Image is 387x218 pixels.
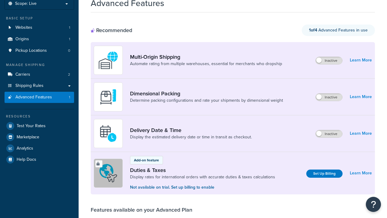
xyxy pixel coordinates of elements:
[130,174,275,180] a: Display rates for international orders with accurate duties & taxes calculations
[366,197,381,212] button: Open Resource Center
[350,129,372,138] a: Learn More
[5,143,74,154] a: Analytics
[309,27,368,33] span: Advanced Features in use
[15,83,44,88] span: Shipping Rules
[5,62,74,68] div: Manage Shipping
[98,86,119,107] img: DTVBYsAAAAAASUVORK5CYII=
[5,114,74,119] div: Resources
[91,206,192,213] div: Features available on your Advanced Plan
[5,22,74,33] a: Websites1
[5,69,74,80] li: Carriers
[15,25,32,30] span: Websites
[130,184,275,191] p: Not available on trial. Set up billing to enable
[5,92,74,103] a: Advanced Features1
[130,54,282,60] a: Multi-Origin Shipping
[350,169,372,177] a: Learn More
[69,25,70,30] span: 1
[306,170,343,178] a: Set Up Billing
[5,92,74,103] li: Advanced Features
[15,1,37,6] span: Scope: Live
[350,56,372,64] a: Learn More
[130,61,282,67] a: Automate rating from multiple warehouses, essential for merchants who dropship
[130,167,275,173] a: Duties & Taxes
[17,146,33,151] span: Analytics
[68,72,70,77] span: 2
[68,48,70,53] span: 0
[69,37,70,42] span: 1
[5,80,74,91] a: Shipping Rules
[5,45,74,56] a: Pickup Locations0
[130,90,283,97] a: Dimensional Packing
[350,93,372,101] a: Learn More
[5,132,74,143] a: Marketplace
[98,123,119,144] img: gfkeb5ejjkALwAAAABJRU5ErkJggg==
[5,22,74,33] li: Websites
[98,50,119,71] img: WatD5o0RtDAAAAAElFTkSuQmCC
[316,57,342,64] label: Inactive
[15,72,30,77] span: Carriers
[5,121,74,131] a: Test Your Rates
[309,27,317,33] strong: 1 of 4
[130,97,283,104] a: Determine packing configurations and rate your shipments by dimensional weight
[5,34,74,45] a: Origins1
[130,127,252,134] a: Delivery Date & Time
[5,45,74,56] li: Pickup Locations
[15,37,29,42] span: Origins
[316,94,342,101] label: Inactive
[17,157,36,162] span: Help Docs
[15,48,47,53] span: Pickup Locations
[134,157,159,163] p: Add-on feature
[17,124,46,129] span: Test Your Rates
[5,34,74,45] li: Origins
[316,130,342,137] label: Inactive
[5,69,74,80] a: Carriers2
[5,154,74,165] a: Help Docs
[130,134,252,140] a: Display the estimated delivery date or time in transit as checkout.
[91,27,132,34] div: Recommended
[15,95,52,100] span: Advanced Features
[5,16,74,21] div: Basic Setup
[17,135,39,140] span: Marketplace
[69,95,70,100] span: 1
